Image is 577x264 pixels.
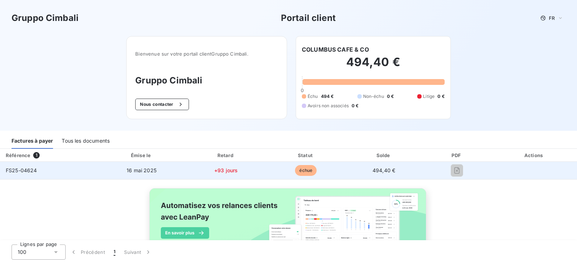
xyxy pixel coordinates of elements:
[135,99,189,110] button: Nous contacter
[281,12,336,25] h3: Portail client
[214,167,238,173] span: +93 jours
[301,87,304,93] span: 0
[127,167,157,173] span: 16 mai 2025
[120,244,156,260] button: Suivant
[321,93,334,100] span: 494 €
[302,55,445,77] h2: 494,40 €
[135,51,278,57] span: Bienvenue sur votre portail client Gruppo Cimbali .
[373,167,395,173] span: 494,40 €
[423,93,435,100] span: Litige
[12,134,53,149] div: Factures à payer
[352,103,358,109] span: 0 €
[493,152,576,159] div: Actions
[18,248,26,256] span: 100
[187,152,265,159] div: Retard
[308,103,349,109] span: Avoirs non associés
[363,93,384,100] span: Non-échu
[109,244,120,260] button: 1
[99,152,184,159] div: Émise le
[295,165,317,176] span: échue
[66,244,109,260] button: Précédent
[347,152,421,159] div: Solde
[12,12,79,25] h3: Gruppo Cimbali
[268,152,344,159] div: Statut
[424,152,490,159] div: PDF
[114,248,115,256] span: 1
[62,134,110,149] div: Tous les documents
[549,15,555,21] span: FR
[6,167,37,173] span: FS25-04624
[387,93,394,100] span: 0 €
[6,152,30,158] div: Référence
[308,93,318,100] span: Échu
[33,152,40,159] span: 1
[437,93,444,100] span: 0 €
[135,74,278,87] h3: Gruppo Cimbali
[302,45,369,54] h6: COLUMBUS CAFE & CO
